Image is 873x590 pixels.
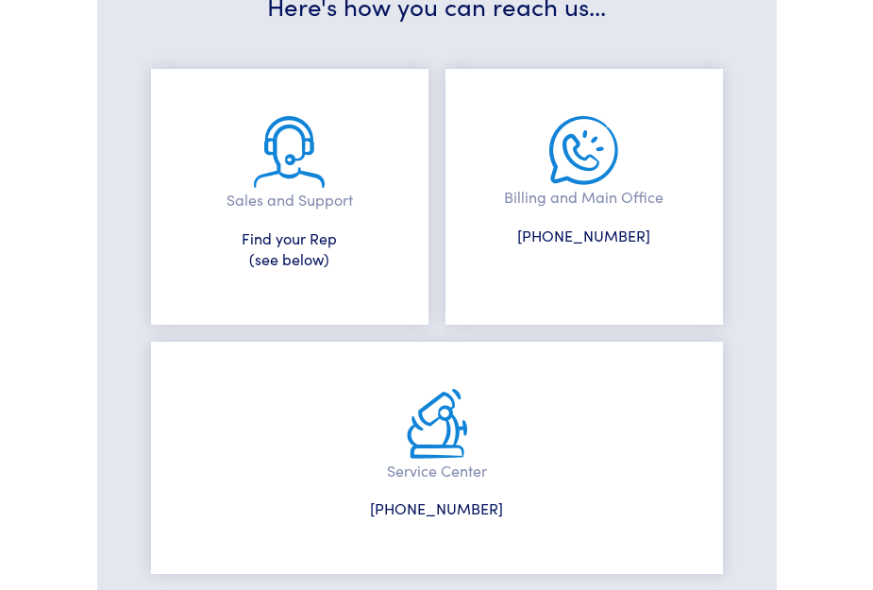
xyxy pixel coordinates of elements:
img: main-office.png [549,116,618,185]
img: service.png [407,389,467,459]
h6: [PHONE_NUMBER] [493,225,676,245]
p: Billing and Main Office [493,185,676,210]
p: Service Center [198,459,676,483]
p: Sales and Support [198,188,381,212]
img: sales-and-support.png [254,116,325,188]
h6: Find your Rep (see below) [198,228,381,270]
h6: [PHONE_NUMBER] [198,497,676,518]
